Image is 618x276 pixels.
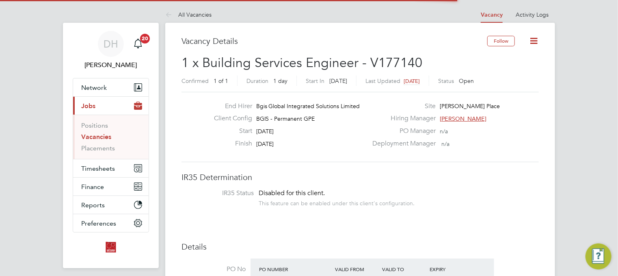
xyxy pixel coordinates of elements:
label: PO Manager [367,127,436,135]
span: DH [104,39,118,49]
a: DH[PERSON_NAME] [73,31,149,70]
div: This feature can be enabled under this client's configuration. [259,198,415,207]
span: 1 x Building Services Engineer - V177140 [182,55,422,71]
span: [DATE] [256,140,274,148]
h3: Details [182,241,539,252]
a: Go to home page [73,241,149,254]
span: [PERSON_NAME] [440,115,486,122]
button: Finance [73,178,149,196]
span: n/a [441,140,449,148]
nav: Main navigation [63,23,159,268]
span: Daniel Hobbs [73,60,149,70]
a: Vacancies [81,133,111,141]
button: Reports [73,196,149,214]
span: Open [459,77,474,85]
label: Start [207,127,252,135]
button: Timesheets [73,159,149,177]
img: optionsresourcing-logo-retina.png [104,241,117,254]
label: Site [367,102,436,111]
span: Timesheets [81,165,115,172]
a: All Vacancies [165,11,212,18]
a: Placements [81,144,115,152]
span: [DATE] [329,77,347,85]
a: Vacancy [481,11,503,18]
span: [DATE] [256,128,274,135]
span: Jobs [81,102,95,110]
button: Preferences [73,214,149,232]
span: BGIS - Permanent GPE [256,115,315,122]
button: Follow [487,36,515,46]
span: Preferences [81,219,116,227]
span: 1 of 1 [214,77,228,85]
span: 1 day [273,77,287,85]
h3: Vacancy Details [182,36,487,46]
span: Disabled for this client. [259,189,325,197]
span: [PERSON_NAME] Place [440,102,500,110]
label: End Hirer [207,102,252,111]
span: Finance [81,183,104,191]
label: Duration [246,77,268,85]
span: Reports [81,201,105,209]
label: Start In [306,77,324,85]
label: Client Config [207,114,252,123]
label: Last Updated [365,77,400,85]
span: [DATE] [404,78,420,85]
label: Confirmed [182,77,209,85]
button: Engage Resource Center [586,243,612,269]
h3: IR35 Determination [182,172,539,183]
label: Deployment Manager [367,139,436,148]
label: Status [438,77,454,85]
span: n/a [440,128,448,135]
span: 20 [140,34,150,43]
span: Bgis Global Integrated Solutions Limited [256,102,360,110]
button: Jobs [73,97,149,115]
label: PO No [182,265,246,274]
label: IR35 Status [190,189,254,198]
label: Finish [207,139,252,148]
div: Jobs [73,115,149,159]
a: Activity Logs [516,11,549,18]
button: Network [73,78,149,96]
a: Positions [81,122,108,129]
span: Network [81,84,107,91]
label: Hiring Manager [367,114,436,123]
a: 20 [130,31,146,57]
